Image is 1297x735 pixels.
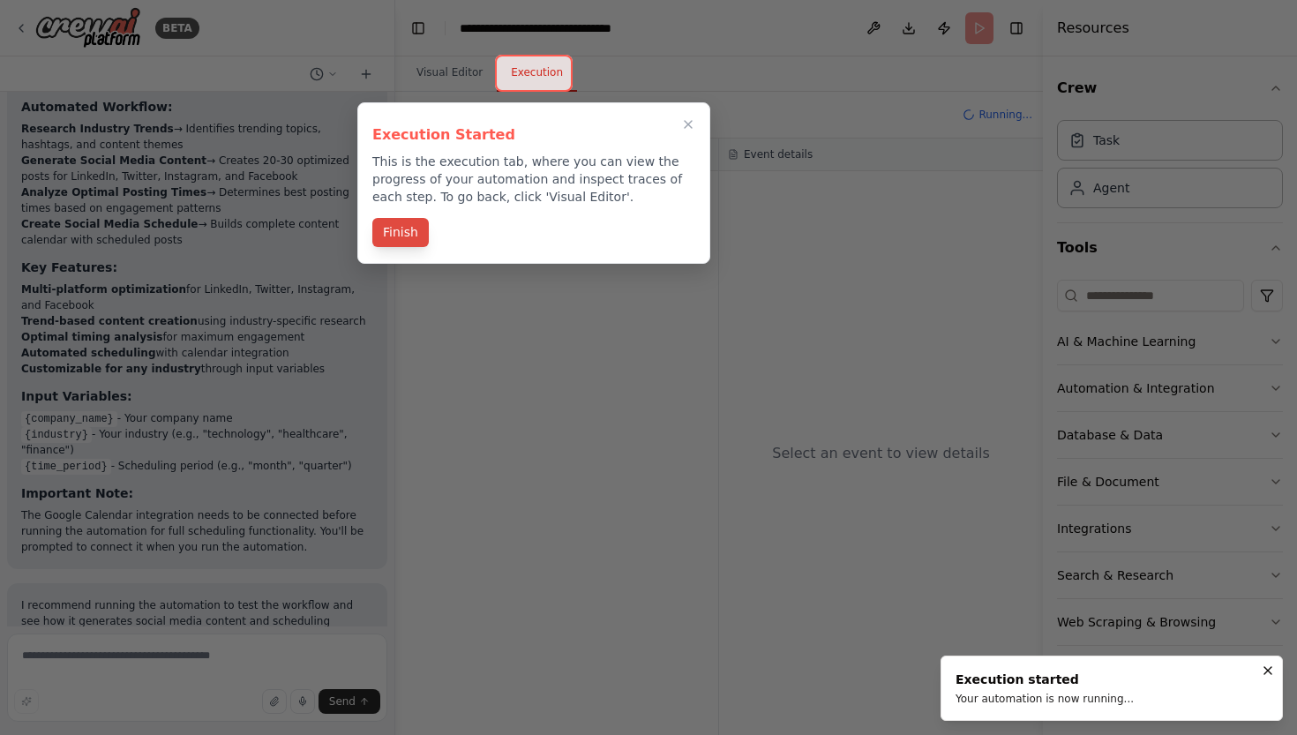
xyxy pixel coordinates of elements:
[678,114,699,135] button: Close walkthrough
[372,124,695,146] h3: Execution Started
[956,671,1134,688] div: Execution started
[372,218,429,247] button: Finish
[406,16,431,41] button: Hide left sidebar
[372,153,695,206] p: This is the execution tab, where you can view the progress of your automation and inspect traces ...
[956,692,1134,706] div: Your automation is now running...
